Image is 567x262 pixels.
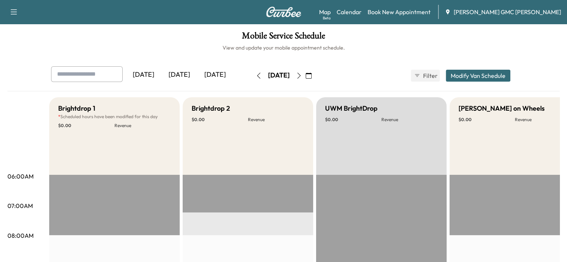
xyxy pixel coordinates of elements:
[58,123,114,129] p: $ 0.00
[411,70,440,82] button: Filter
[446,70,510,82] button: Modify Van Schedule
[319,7,331,16] a: MapBeta
[248,117,304,123] p: Revenue
[266,7,302,17] img: Curbee Logo
[114,123,171,129] p: Revenue
[459,103,545,114] h5: [PERSON_NAME] on Wheels
[7,172,34,181] p: 06:00AM
[197,66,233,83] div: [DATE]
[192,117,248,123] p: $ 0.00
[268,71,290,80] div: [DATE]
[7,201,33,210] p: 07:00AM
[423,71,437,80] span: Filter
[337,7,362,16] a: Calendar
[58,103,95,114] h5: Brightdrop 1
[161,66,197,83] div: [DATE]
[58,114,171,120] p: Scheduled hours have been modified for this day
[325,117,381,123] p: $ 0.00
[192,103,230,114] h5: Brightdrop 2
[325,103,378,114] h5: UWM BrightDrop
[126,66,161,83] div: [DATE]
[454,7,561,16] span: [PERSON_NAME] GMC [PERSON_NAME]
[7,44,560,51] h6: View and update your mobile appointment schedule.
[7,31,560,44] h1: Mobile Service Schedule
[323,15,331,21] div: Beta
[368,7,431,16] a: Book New Appointment
[7,231,34,240] p: 08:00AM
[459,117,515,123] p: $ 0.00
[381,117,438,123] p: Revenue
